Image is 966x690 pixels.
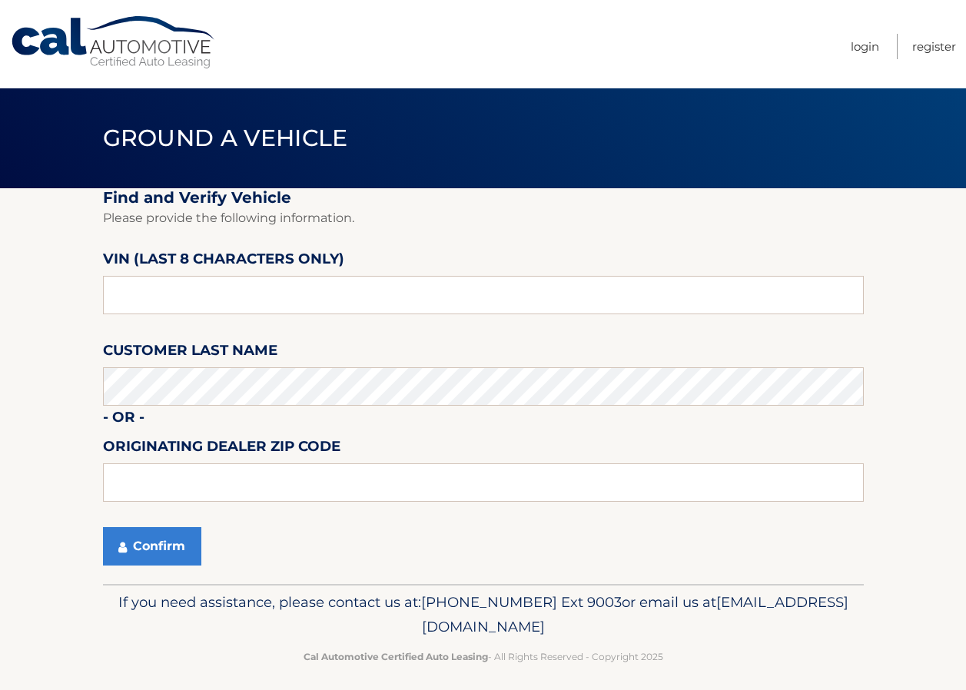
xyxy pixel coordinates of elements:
[103,247,344,276] label: VIN (last 8 characters only)
[103,124,348,152] span: Ground a Vehicle
[113,649,854,665] p: - All Rights Reserved - Copyright 2025
[103,527,201,566] button: Confirm
[912,34,956,59] a: Register
[103,406,144,434] label: - or -
[304,651,488,662] strong: Cal Automotive Certified Auto Leasing
[851,34,879,59] a: Login
[103,207,864,229] p: Please provide the following information.
[421,593,622,611] span: [PHONE_NUMBER] Ext 9003
[103,188,864,207] h2: Find and Verify Vehicle
[103,339,277,367] label: Customer Last Name
[103,435,340,463] label: Originating Dealer Zip Code
[10,15,217,70] a: Cal Automotive
[113,590,854,639] p: If you need assistance, please contact us at: or email us at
